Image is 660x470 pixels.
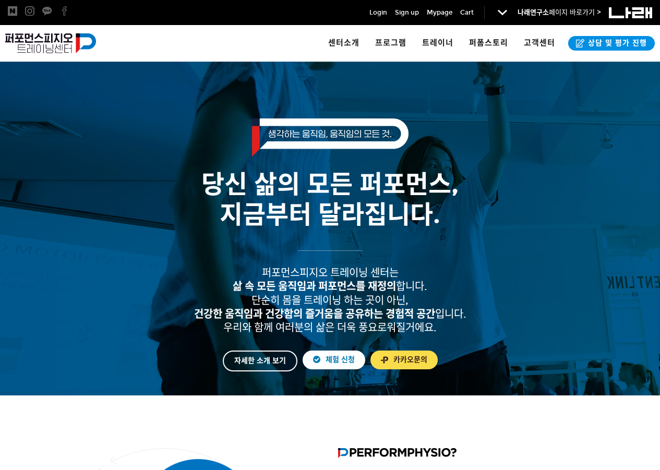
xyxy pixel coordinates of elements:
[518,8,601,17] a: 나래연구소페이지 바로가기 >
[469,38,508,47] span: 퍼폼스토리
[251,294,409,307] span: 단순히 몸을 트레이닝 하는 곳이 아닌,
[427,7,452,18] a: Mypage
[369,7,387,18] a: Login
[395,7,419,18] a: Sign up
[233,280,396,293] strong: 삶 속 모든 움직임과 퍼포먼스를 재정의
[568,36,655,51] a: 상담 및 평가 진행
[252,118,409,156] img: 생각하는 움직임, 움직임의 모든 것.
[201,169,459,230] span: 당신 삶의 모든 퍼포먼스, 지금부터 달라집니다.
[223,321,437,334] span: 우리와 함께 여러분의 삶은 더욱 풍요로워질거에요.
[320,25,367,62] a: 센터소개
[233,280,427,293] span: 합니다.
[460,7,474,18] a: Cart
[262,267,399,279] span: 퍼포먼스피지오 트레이닝 센터는
[328,38,359,47] span: 센터소개
[367,25,414,62] a: 프로그램
[414,25,461,62] a: 트레이너
[518,8,549,17] strong: 나래연구소
[585,38,647,49] span: 상담 및 평가 진행
[422,38,453,47] span: 트레이너
[194,308,466,320] span: 입니다.
[338,448,457,458] img: 퍼포먼스피지오란?
[303,351,365,369] a: 체험 신청
[516,25,563,62] a: 고객센터
[223,351,297,371] a: 자세한 소개 보기
[375,38,406,47] span: 프로그램
[524,38,555,47] span: 고객센터
[194,308,435,320] strong: 건강한 움직임과 건강함의 즐거움을 공유하는 경험적 공간
[461,25,516,62] a: 퍼폼스토리
[370,351,438,369] a: 카카오문의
